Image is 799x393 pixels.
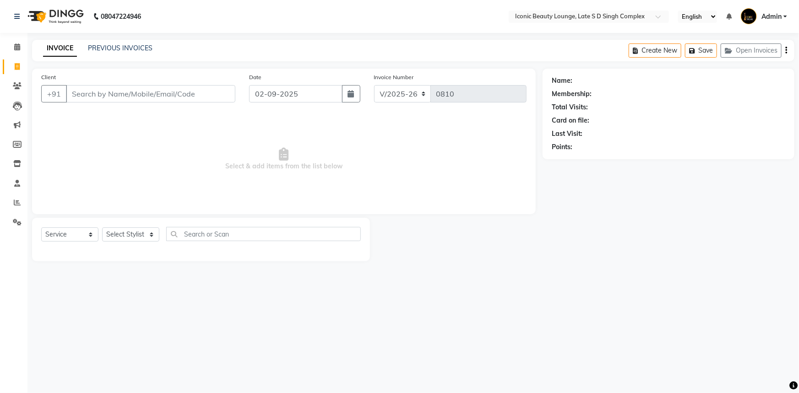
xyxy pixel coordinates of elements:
button: Create New [629,43,681,58]
input: Search or Scan [166,227,361,241]
span: Select & add items from the list below [41,113,527,205]
b: 08047224946 [101,4,141,29]
img: Admin [741,8,757,24]
div: Card on file: [552,116,589,125]
button: Save [685,43,717,58]
label: Invoice Number [374,73,414,81]
div: Last Visit: [552,129,582,139]
a: INVOICE [43,40,77,57]
div: Name: [552,76,572,86]
a: PREVIOUS INVOICES [88,44,152,52]
img: logo [23,4,86,29]
label: Date [249,73,261,81]
div: Membership: [552,89,592,99]
button: +91 [41,85,67,102]
div: Total Visits: [552,102,588,112]
div: Points: [552,142,572,152]
button: Open Invoices [721,43,782,58]
span: Admin [761,12,782,22]
label: Client [41,73,56,81]
input: Search by Name/Mobile/Email/Code [66,85,235,102]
